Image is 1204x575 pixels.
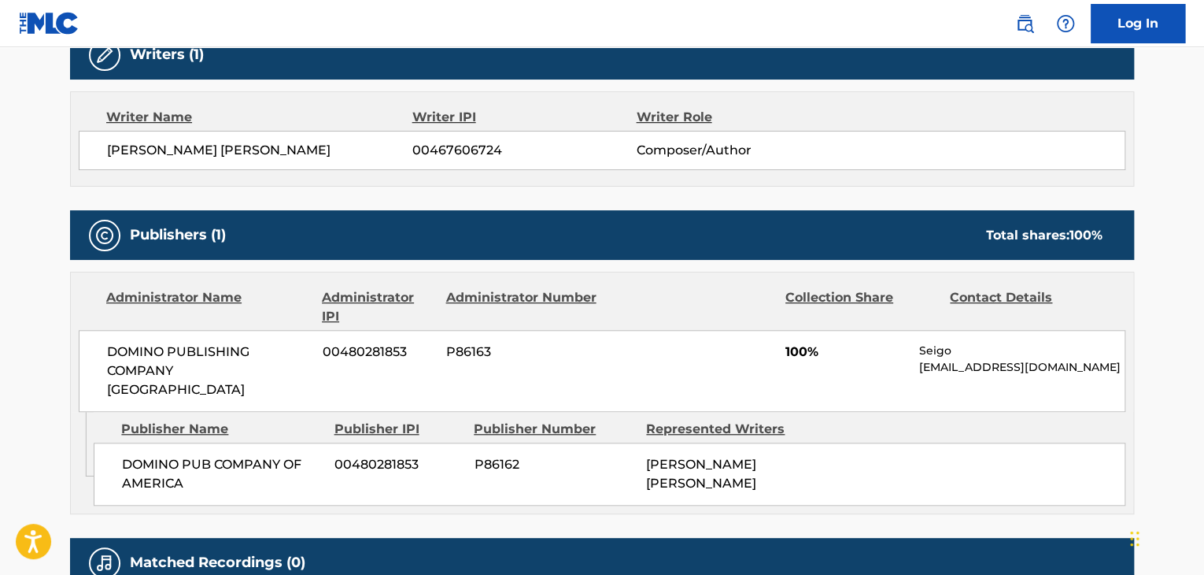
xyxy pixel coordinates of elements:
div: Contact Details [950,288,1102,326]
div: Administrator Number [445,288,598,326]
span: P86162 [474,455,634,474]
img: Writers [95,46,114,65]
span: Composer/Author [636,141,840,160]
div: Administrator IPI [322,288,434,326]
a: Public Search [1009,8,1040,39]
h5: Publishers (1) [130,226,226,244]
span: P86163 [446,343,599,362]
div: Administrator Name [106,288,310,326]
span: [PERSON_NAME] [PERSON_NAME] [646,457,756,491]
img: help [1056,14,1075,33]
span: 100% [785,343,907,362]
span: 00480281853 [323,343,434,362]
span: 100 % [1069,228,1102,243]
div: Writer Name [106,108,412,127]
img: Matched Recordings [95,554,114,573]
span: [PERSON_NAME] [PERSON_NAME] [107,141,412,160]
span: DOMINO PUB COMPANY OF AMERICA [122,455,323,493]
p: Seigo [919,343,1125,359]
h5: Writers (1) [130,46,204,64]
span: DOMINO PUBLISHING COMPANY [GEOGRAPHIC_DATA] [107,343,311,399]
div: Total shares: [986,226,1102,245]
div: Writer Role [636,108,840,127]
div: Writer IPI [412,108,637,127]
iframe: Chat Widget [1125,499,1204,575]
img: search [1015,14,1034,33]
img: MLC Logo [19,12,79,35]
div: Help [1050,8,1081,39]
h5: Matched Recordings (0) [130,554,305,572]
span: 00480281853 [334,455,462,474]
div: Publisher Number [474,420,634,439]
div: Drag [1130,515,1139,562]
a: Log In [1091,4,1185,43]
div: Publisher IPI [334,420,462,439]
div: Collection Share [785,288,938,326]
img: Publishers [95,226,114,245]
div: Represented Writers [646,420,807,439]
p: [EMAIL_ADDRESS][DOMAIN_NAME] [919,359,1125,376]
div: Publisher Name [121,420,322,439]
span: 00467606724 [412,141,636,160]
